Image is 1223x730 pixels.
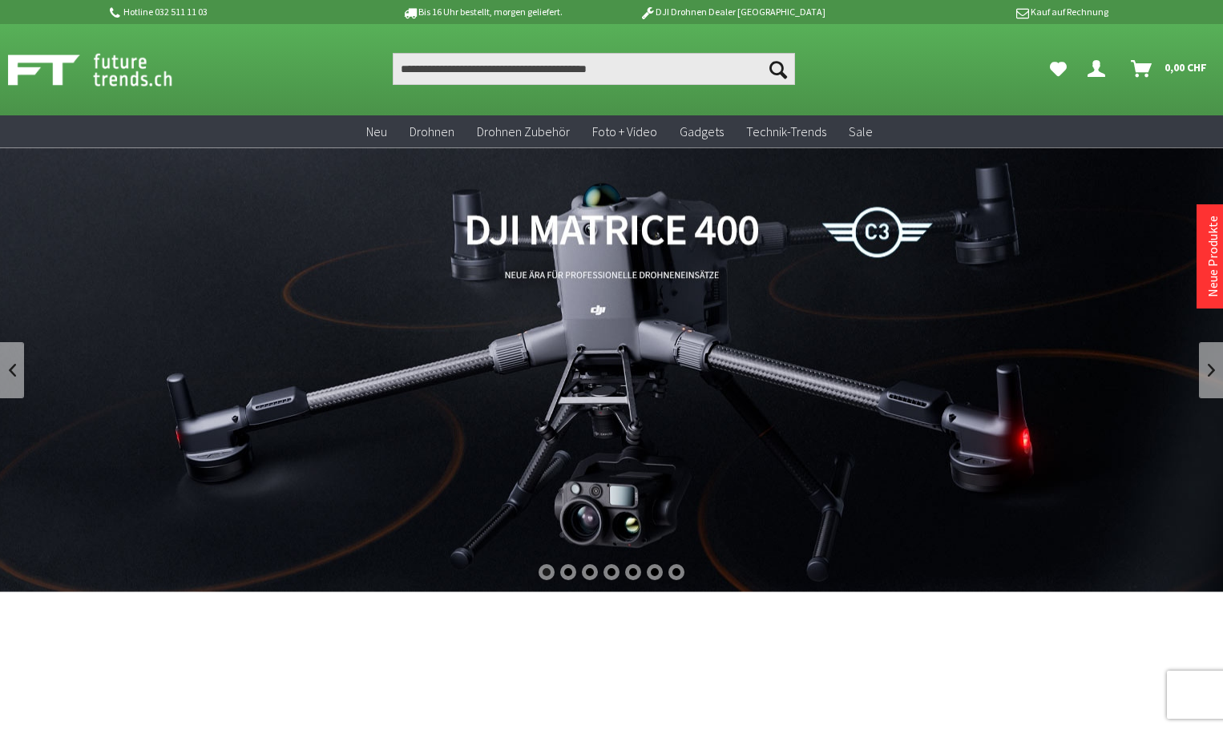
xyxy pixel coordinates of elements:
[357,2,607,22] p: Bis 16 Uhr bestellt, morgen geliefert.
[8,50,208,90] img: Shop Futuretrends - zur Startseite wechseln
[1081,53,1118,85] a: Dein Konto
[393,53,795,85] input: Produkt, Marke, Kategorie, EAN, Artikelnummer…
[581,115,668,148] a: Foto + Video
[647,564,663,580] div: 6
[1124,53,1215,85] a: Warenkorb
[592,123,657,139] span: Foto + Video
[560,564,576,580] div: 2
[603,564,620,580] div: 4
[477,123,570,139] span: Drohnen Zubehör
[607,2,858,22] p: DJI Drohnen Dealer [GEOGRAPHIC_DATA]
[761,53,795,85] button: Suchen
[735,115,838,148] a: Technik-Trends
[410,123,454,139] span: Drohnen
[539,564,555,580] div: 1
[838,115,884,148] a: Sale
[1205,216,1221,297] a: Neue Produkte
[849,123,873,139] span: Sale
[1042,53,1075,85] a: Meine Favoriten
[668,115,735,148] a: Gadgets
[355,115,398,148] a: Neu
[668,564,684,580] div: 7
[366,123,387,139] span: Neu
[398,115,466,148] a: Drohnen
[1164,54,1207,80] span: 0,00 CHF
[107,2,357,22] p: Hotline 032 511 11 03
[625,564,641,580] div: 5
[582,564,598,580] div: 3
[746,123,826,139] span: Technik-Trends
[466,115,581,148] a: Drohnen Zubehör
[858,2,1108,22] p: Kauf auf Rechnung
[680,123,724,139] span: Gadgets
